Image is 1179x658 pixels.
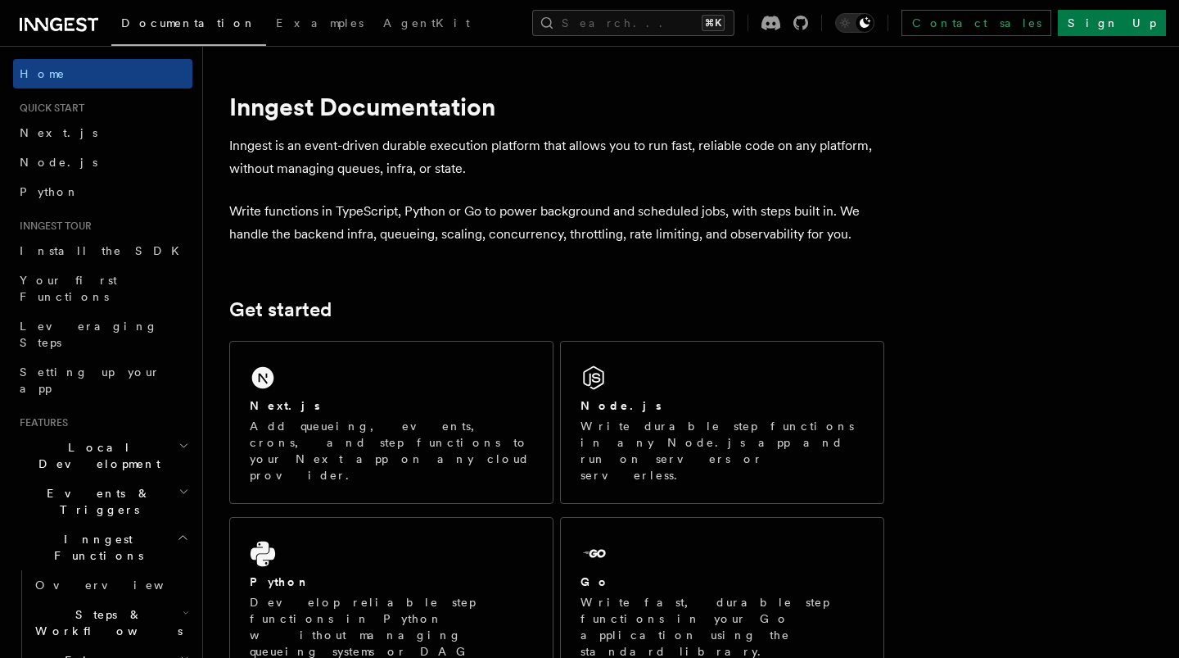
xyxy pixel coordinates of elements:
[13,236,192,265] a: Install the SDK
[29,600,192,646] button: Steps & Workflows
[13,265,192,311] a: Your first Functions
[29,606,183,639] span: Steps & Workflows
[121,16,256,29] span: Documentation
[20,66,65,82] span: Home
[229,92,884,121] h1: Inngest Documentation
[266,5,373,44] a: Examples
[229,134,884,180] p: Inngest is an event-driven durable execution platform that allows you to run fast, reliable code ...
[13,220,92,233] span: Inngest tour
[13,177,192,206] a: Python
[20,274,117,303] span: Your first Functions
[13,479,192,524] button: Events & Triggers
[13,531,177,564] span: Inngest Functions
[20,365,160,395] span: Setting up your app
[532,10,734,36] button: Search...⌘K
[20,185,79,198] span: Python
[13,357,192,403] a: Setting up your app
[13,524,192,570] button: Inngest Functions
[13,433,192,479] button: Local Development
[35,579,204,592] span: Overview
[13,439,178,472] span: Local Development
[580,574,610,590] h2: Go
[1058,10,1166,36] a: Sign Up
[373,5,480,44] a: AgentKit
[250,574,310,590] h2: Python
[111,5,266,46] a: Documentation
[13,147,192,177] a: Node.js
[20,320,158,349] span: Leveraging Steps
[276,16,364,29] span: Examples
[580,418,864,483] p: Write durable step functions in any Node.js app and run on servers or serverless.
[702,15,725,31] kbd: ⌘K
[580,397,662,414] h2: Node.js
[560,341,884,504] a: Node.jsWrite durable step functions in any Node.js app and run on servers or serverless.
[13,59,192,88] a: Home
[250,397,320,414] h2: Next.js
[250,418,533,483] p: Add queueing, events, crons, and step functions to your Next app on any cloud provider.
[29,570,192,600] a: Overview
[13,118,192,147] a: Next.js
[20,156,97,169] span: Node.js
[229,341,553,504] a: Next.jsAdd queueing, events, crons, and step functions to your Next app on any cloud provider.
[383,16,470,29] span: AgentKit
[20,244,189,257] span: Install the SDK
[13,311,192,357] a: Leveraging Steps
[229,298,332,321] a: Get started
[20,126,97,139] span: Next.js
[229,200,884,246] p: Write functions in TypeScript, Python or Go to power background and scheduled jobs, with steps bu...
[13,102,84,115] span: Quick start
[13,485,178,518] span: Events & Triggers
[835,13,874,33] button: Toggle dark mode
[901,10,1051,36] a: Contact sales
[13,416,68,429] span: Features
